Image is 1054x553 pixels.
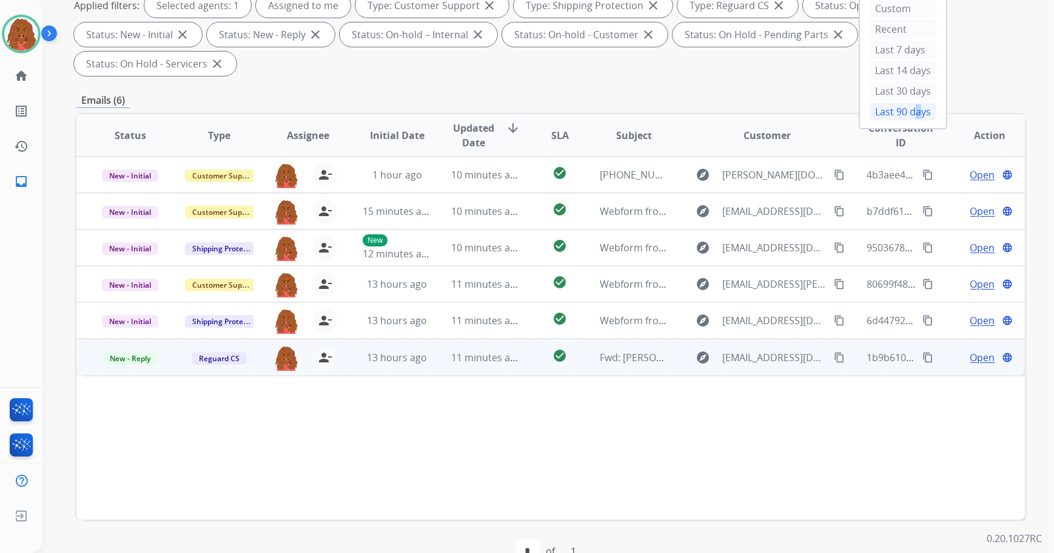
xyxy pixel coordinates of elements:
span: Reguard CS [192,352,247,365]
span: Updated Date [451,121,496,150]
mat-icon: arrow_downward [506,121,520,135]
img: agent-avatar [274,308,298,334]
span: Open [970,313,995,328]
div: Status: On-hold - Customer [502,22,668,47]
div: Last 7 days [870,41,936,59]
mat-icon: language [1002,169,1013,180]
div: Status: On Hold - Servicers [74,52,237,76]
span: Open [970,277,995,291]
span: 11 minutes ago [451,351,522,364]
div: Status: On-hold – Internal [340,22,497,47]
span: Status [115,128,146,143]
span: Initial Date [370,128,425,143]
span: 95036785-96ed-4277-9ee2-7dd6407ac94c [867,241,1054,254]
mat-icon: list_alt [14,104,29,118]
span: [PHONE_NUMBER] claim photo [600,168,741,182]
mat-icon: language [1002,352,1013,363]
span: 15 minutes ago [363,205,433,218]
mat-icon: person_remove [318,350,332,365]
p: New [363,234,388,246]
span: Fwd: [PERSON_NAME] - 9952 Maywine Circle [600,351,798,364]
span: Open [970,168,995,182]
mat-icon: content_copy [922,169,933,180]
div: Status: New - Reply [207,22,335,47]
mat-icon: check_circle [552,348,567,363]
img: agent-avatar [274,199,298,225]
mat-icon: close [471,27,485,42]
span: 11 minutes ago [451,277,522,291]
span: New - Initial [102,169,158,182]
span: Customer Support [185,206,264,219]
mat-icon: content_copy [834,315,845,326]
mat-icon: inbox [14,174,29,189]
img: agent-avatar [274,272,298,297]
mat-icon: check_circle [552,311,567,326]
span: 13 hours ago [367,277,427,291]
span: Webform from [EMAIL_ADDRESS][DOMAIN_NAME] on [DATE] [600,314,874,327]
span: 12 minutes ago [363,247,433,260]
mat-icon: content_copy [922,279,933,290]
mat-icon: content_copy [922,206,933,217]
span: 13 hours ago [367,314,427,327]
mat-icon: close [641,27,656,42]
mat-icon: content_copy [834,206,845,217]
mat-icon: check_circle [552,202,567,217]
img: agent-avatar [274,163,298,188]
mat-icon: close [175,27,190,42]
span: SLA [551,128,569,143]
span: 10 minutes ago [451,168,522,182]
span: [EMAIL_ADDRESS][DOMAIN_NAME] [722,350,827,365]
div: Last 30 days [870,82,936,100]
div: Last 14 days [870,61,936,80]
span: Shipping Protection [185,315,268,328]
mat-icon: language [1002,315,1013,326]
span: New - Initial [102,279,158,291]
mat-icon: close [210,56,224,71]
span: New - Initial [102,206,158,219]
span: Webform from [EMAIL_ADDRESS][PERSON_NAME][DOMAIN_NAME] on [DATE] [600,277,950,291]
img: avatar [4,17,38,51]
span: New - Initial [102,315,158,328]
mat-icon: check_circle [552,275,567,290]
span: Open [970,204,995,219]
span: Open [970,350,995,365]
mat-icon: explore [696,277,710,291]
span: Webform from [EMAIL_ADDRESS][DOMAIN_NAME] on [DATE] [600,241,874,254]
span: Type [208,128,230,143]
span: Open [970,240,995,255]
mat-icon: history [14,139,29,154]
span: Customer [744,128,791,143]
mat-icon: close [831,27,845,42]
mat-icon: person_remove [318,240,332,255]
mat-icon: explore [696,350,710,365]
div: Status: On Hold - Pending Parts [673,22,858,47]
span: 13 hours ago [367,351,427,364]
span: New - Reply [102,352,158,365]
span: [EMAIL_ADDRESS][DOMAIN_NAME] [722,204,827,219]
mat-icon: explore [696,240,710,255]
span: Assignee [287,128,329,143]
mat-icon: explore [696,204,710,219]
mat-icon: check_circle [552,166,567,180]
mat-icon: content_copy [922,242,933,253]
mat-icon: close [308,27,323,42]
div: Recent [870,20,936,38]
span: New - Initial [102,242,158,255]
mat-icon: content_copy [834,169,845,180]
img: agent-avatar [274,236,298,261]
mat-icon: content_copy [834,279,845,290]
span: [EMAIL_ADDRESS][PERSON_NAME][DOMAIN_NAME] [722,277,827,291]
mat-icon: content_copy [922,352,933,363]
div: Status: New - Initial [74,22,202,47]
mat-icon: language [1002,206,1013,217]
mat-icon: content_copy [922,315,933,326]
img: agent-avatar [274,345,298,371]
div: Last 90 days [870,103,936,121]
th: Action [936,114,1025,157]
span: Webform from [EMAIL_ADDRESS][DOMAIN_NAME] on [DATE] [600,205,874,218]
span: 11 minutes ago [451,314,522,327]
mat-icon: person_remove [318,313,332,328]
span: [EMAIL_ADDRESS][DOMAIN_NAME] [722,313,827,328]
mat-icon: home [14,69,29,83]
mat-icon: language [1002,242,1013,253]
